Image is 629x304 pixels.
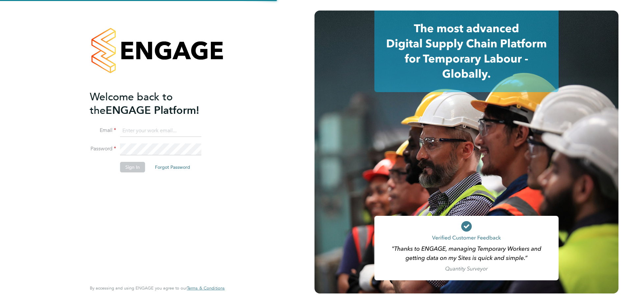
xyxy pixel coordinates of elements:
button: Sign In [120,162,145,172]
span: By accessing and using ENGAGE you agree to our [90,285,225,291]
button: Forgot Password [150,162,195,172]
span: Terms & Conditions [187,285,225,291]
h2: ENGAGE Platform! [90,90,218,117]
label: Password [90,145,116,152]
input: Enter your work email... [120,125,201,137]
a: Terms & Conditions [187,286,225,291]
span: Welcome back to the [90,90,173,117]
label: Email [90,127,116,134]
